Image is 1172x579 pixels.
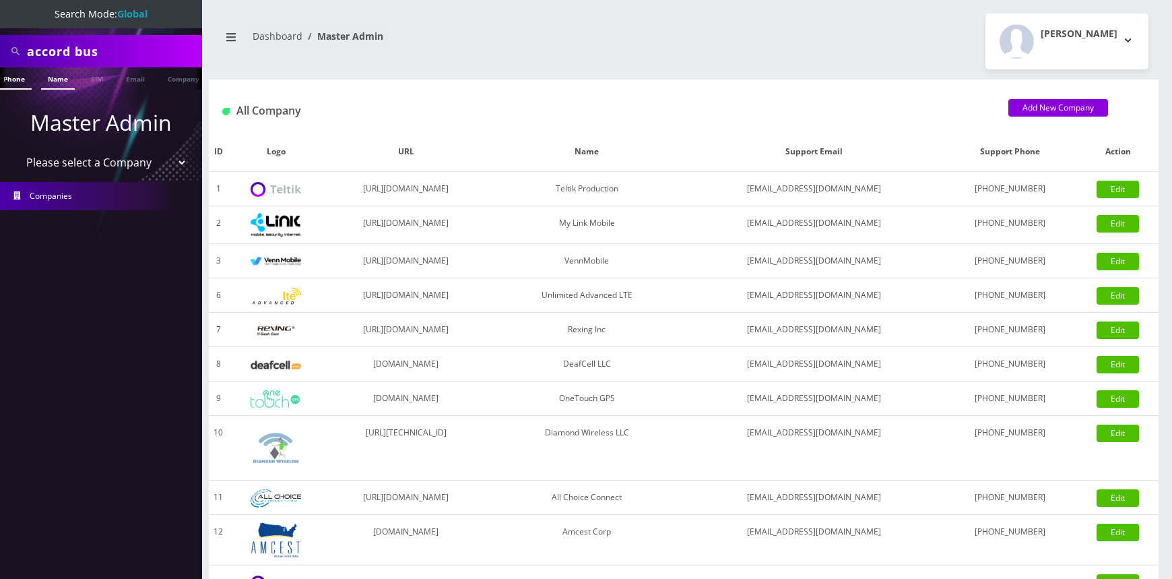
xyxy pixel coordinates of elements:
img: DeafCell LLC [251,361,301,369]
td: [PHONE_NUMBER] [942,416,1078,481]
td: 7 [209,313,228,347]
td: All Choice Connect [488,481,686,515]
th: Support Phone [942,132,1078,172]
img: OneTouch GPS [251,390,301,408]
td: [PHONE_NUMBER] [942,347,1078,382]
td: [DOMAIN_NAME] [325,382,488,416]
button: [PERSON_NAME] [985,13,1148,69]
th: ID [209,132,228,172]
img: All Choice Connect [251,489,301,508]
td: [EMAIL_ADDRESS][DOMAIN_NAME] [686,172,942,206]
td: [PHONE_NUMBER] [942,382,1078,416]
td: [EMAIL_ADDRESS][DOMAIN_NAME] [686,515,942,566]
td: 8 [209,347,228,382]
td: [URL][DOMAIN_NAME] [325,313,488,347]
td: [EMAIL_ADDRESS][DOMAIN_NAME] [686,382,942,416]
a: Company [161,67,206,88]
a: Edit [1097,524,1139,541]
img: Unlimited Advanced LTE [251,288,301,305]
a: Add New Company [1008,99,1108,117]
td: 3 [209,244,228,278]
td: [EMAIL_ADDRESS][DOMAIN_NAME] [686,347,942,382]
td: Rexing Inc [488,313,686,347]
th: URL [325,132,488,172]
a: Dashboard [253,30,302,42]
td: [EMAIL_ADDRESS][DOMAIN_NAME] [686,244,942,278]
img: My Link Mobile [251,213,301,237]
h2: [PERSON_NAME] [1041,28,1117,40]
td: [URL][DOMAIN_NAME] [325,172,488,206]
a: Edit [1097,215,1139,233]
th: Action [1078,132,1159,172]
a: Edit [1097,287,1139,305]
img: Teltik Production [251,182,301,197]
td: [EMAIL_ADDRESS][DOMAIN_NAME] [686,313,942,347]
td: [PHONE_NUMBER] [942,515,1078,566]
a: Edit [1097,253,1139,270]
img: Rexing Inc [251,324,301,337]
td: Diamond Wireless LLC [488,416,686,481]
img: Amcest Corp [251,522,301,558]
li: Master Admin [302,29,383,43]
td: [EMAIL_ADDRESS][DOMAIN_NAME] [686,278,942,313]
td: [DOMAIN_NAME] [325,515,488,566]
td: [URL][DOMAIN_NAME] [325,278,488,313]
td: [PHONE_NUMBER] [942,313,1078,347]
span: Companies [30,190,72,202]
img: All Company [222,108,230,115]
td: [PHONE_NUMBER] [942,172,1078,206]
td: [URL][DOMAIN_NAME] [325,481,488,515]
td: [EMAIL_ADDRESS][DOMAIN_NAME] [686,481,942,515]
img: Diamond Wireless LLC [251,423,301,473]
td: 12 [209,515,228,566]
nav: breadcrumb [219,22,674,61]
a: Edit [1097,181,1139,198]
td: [EMAIL_ADDRESS][DOMAIN_NAME] [686,416,942,481]
img: VennMobile [251,257,301,266]
th: Name [488,132,686,172]
td: [PHONE_NUMBER] [942,244,1078,278]
a: Edit [1097,489,1139,507]
th: Logo [228,132,324,172]
td: VennMobile [488,244,686,278]
a: Name [41,67,75,90]
td: 10 [209,416,228,481]
td: 6 [209,278,228,313]
a: Edit [1097,390,1139,408]
td: [PHONE_NUMBER] [942,206,1078,244]
td: 2 [209,206,228,244]
a: Edit [1097,322,1139,339]
td: Unlimited Advanced LTE [488,278,686,313]
span: Search Mode: [55,7,148,20]
td: 1 [209,172,228,206]
a: SIM [84,67,110,88]
td: [URL][TECHNICAL_ID] [325,416,488,481]
td: OneTouch GPS [488,382,686,416]
td: 9 [209,382,228,416]
td: 11 [209,481,228,515]
th: Support Email [686,132,942,172]
h1: All Company [222,104,988,117]
td: Amcest Corp [488,515,686,566]
strong: Global [117,7,148,20]
td: Teltik Production [488,172,686,206]
td: [URL][DOMAIN_NAME] [325,244,488,278]
td: [PHONE_NUMBER] [942,278,1078,313]
td: [DOMAIN_NAME] [325,347,488,382]
a: Edit [1097,425,1139,442]
input: Search All Companies [27,38,199,64]
a: Email [119,67,152,88]
td: [PHONE_NUMBER] [942,481,1078,515]
td: [EMAIL_ADDRESS][DOMAIN_NAME] [686,206,942,244]
td: DeafCell LLC [488,347,686,382]
td: My Link Mobile [488,206,686,244]
td: [URL][DOMAIN_NAME] [325,206,488,244]
a: Edit [1097,356,1139,373]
